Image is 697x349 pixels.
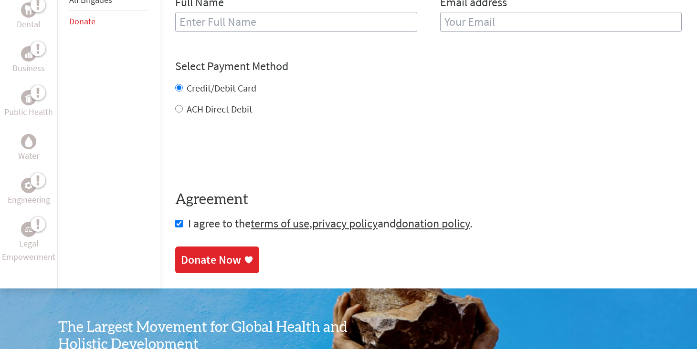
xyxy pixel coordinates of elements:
span: I agree to the , and . [188,216,473,231]
label: Credit/Debit Card [187,82,256,94]
img: Business [25,50,32,58]
p: Water [18,149,39,163]
a: Donate Now [175,246,259,273]
a: Donate [69,16,95,27]
a: DentalDental [17,2,41,31]
img: Public Health [25,93,32,103]
div: Business [21,46,36,62]
input: Enter Full Name [175,12,417,32]
div: Engineering [21,178,36,193]
div: Legal Empowerment [21,222,36,237]
iframe: reCAPTCHA [175,135,320,172]
a: Legal EmpowermentLegal Empowerment [2,222,55,264]
div: Water [21,134,36,149]
img: Legal Empowerment [25,226,32,232]
a: EngineeringEngineering [8,178,50,206]
div: Donate Now [181,252,241,267]
h4: Agreement [175,191,682,208]
img: Engineering [25,182,32,189]
a: WaterWater [18,134,39,163]
div: Dental [21,2,36,18]
li: Donate [69,11,148,32]
img: Dental [25,6,32,15]
a: BusinessBusiness [12,46,45,75]
a: privacy policy [312,216,378,231]
a: terms of use [251,216,309,231]
p: Public Health [4,105,53,119]
a: donation policy [396,216,470,231]
img: Water [25,136,32,147]
input: Your Email [440,12,682,32]
p: Business [12,62,45,75]
h4: Select Payment Method [175,59,682,74]
label: ACH Direct Debit [187,103,253,115]
p: Legal Empowerment [2,237,55,264]
div: Public Health [21,90,36,105]
p: Engineering [8,193,50,206]
p: Dental [17,18,41,31]
a: Public HealthPublic Health [4,90,53,119]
